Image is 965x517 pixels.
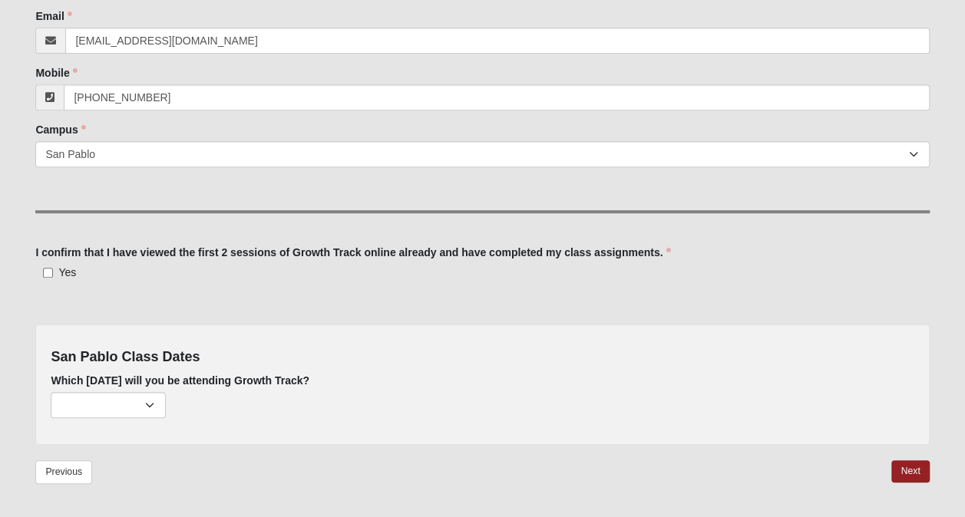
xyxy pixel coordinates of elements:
[43,268,53,278] input: Yes
[35,65,77,81] label: Mobile
[891,460,929,482] a: Next
[35,8,71,24] label: Email
[35,460,92,484] a: Previous
[51,373,309,388] label: Which [DATE] will you be attending Growth Track?
[35,122,85,137] label: Campus
[51,349,914,366] h4: San Pablo Class Dates
[35,245,670,260] label: I confirm that I have viewed the first 2 sessions of Growth Track online already and have complet...
[58,266,76,278] span: Yes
